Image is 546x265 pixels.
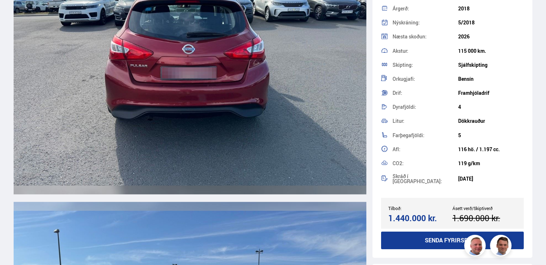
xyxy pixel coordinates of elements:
div: 119 g/km [458,161,524,166]
div: 116 hö. / 1.197 cc. [458,147,524,152]
div: 1.440.000 kr. [388,213,450,223]
div: 2018 [458,6,524,11]
div: 5 [458,132,524,138]
div: Afl: [393,147,458,152]
button: Senda fyrirspurn [381,232,524,249]
div: Árgerð: [393,6,458,11]
img: FbJEzSuNWCJXmdc-.webp [491,236,513,257]
div: Framhjóladrif [458,90,524,96]
div: Litur: [393,118,458,124]
div: Farþegafjöldi: [393,133,458,138]
div: Nýskráning: [393,20,458,25]
div: Ásett verð/Skiptiverð [452,206,517,211]
div: CO2: [393,161,458,166]
div: 1.690.000 kr. [452,213,514,223]
div: 5/2018 [458,20,524,25]
div: [DATE] [458,176,524,182]
div: 4 [458,104,524,110]
div: Sjálfskipting [458,62,524,68]
button: Opna LiveChat spjallviðmót [6,3,27,24]
div: Næsta skoðun: [393,34,458,39]
img: siFngHWaQ9KaOqBr.png [465,236,487,257]
div: 2026 [458,34,524,39]
div: Akstur: [393,48,458,54]
div: Dyrafjöldi: [393,104,458,110]
div: Skráð í [GEOGRAPHIC_DATA]: [393,174,458,184]
div: Bensín [458,76,524,82]
div: Orkugjafi: [393,76,458,82]
div: Skipting: [393,62,458,68]
div: 115 000 km. [458,48,524,54]
div: Drif: [393,90,458,96]
div: Tilboð: [388,206,452,211]
div: Dökkrauður [458,118,524,124]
